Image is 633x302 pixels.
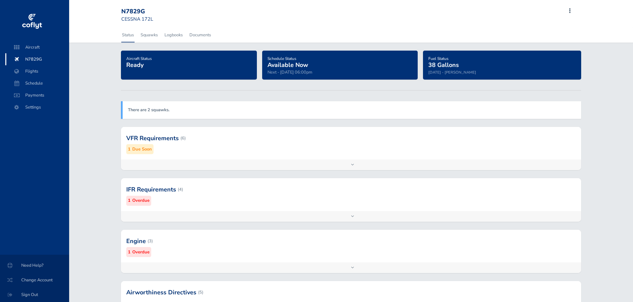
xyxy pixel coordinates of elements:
span: Aircraft [12,41,62,53]
div: N7829G [121,8,169,15]
span: Available Now [267,61,308,69]
span: Payments [12,89,62,101]
a: Documents [189,28,212,42]
small: Due Soon [132,146,152,153]
span: Aircraft Status [126,56,152,61]
span: Settings [12,101,62,113]
img: coflyt logo [21,12,43,32]
span: 38 Gallons [428,61,459,69]
span: Need Help? [8,259,61,271]
small: Overdue [132,197,150,204]
small: [DATE] - [PERSON_NAME] [428,70,476,75]
span: Schedule [12,77,62,89]
a: Logbooks [164,28,183,42]
span: N7829G [12,53,62,65]
span: Fuel Status [428,56,449,61]
small: CESSNA 172L [121,16,153,22]
a: Schedule StatusAvailable Now [267,54,308,69]
span: Schedule Status [267,56,296,61]
span: Change Account [8,274,61,286]
a: Squawks [140,28,158,42]
a: There are 2 squawks. [128,107,169,113]
a: Status [121,28,135,42]
span: Sign Out [8,289,61,301]
span: Next - [DATE] 06:00pm [267,69,312,75]
span: Flights [12,65,62,77]
small: Overdue [132,249,150,256]
span: Ready [126,61,144,69]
